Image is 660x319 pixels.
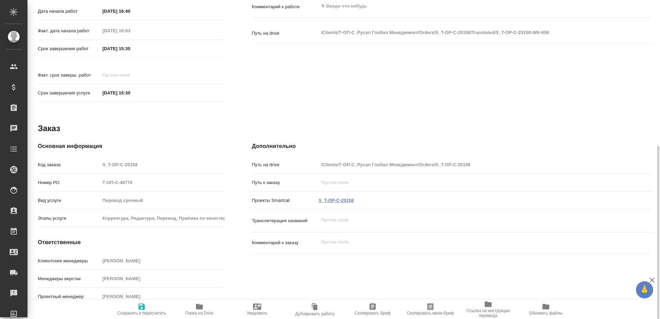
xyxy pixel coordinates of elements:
[100,213,224,223] input: Пустое поле
[319,27,619,38] textarea: /Clients/Т-ОП-С_Русал Глобал Менеджмент/Orders/S_T-OP-C-25158/Translated/S_T-OP-C-25158-WK-006
[319,198,354,203] a: S_T-OP-C-25158
[100,160,224,170] input: Пустое поле
[38,8,100,15] p: Дата начала работ
[38,215,100,222] p: Этапы услуги
[636,281,653,298] button: 🙏
[407,311,454,316] span: Скопировать мини-бриф
[529,311,563,316] span: Обновить файлы
[295,311,334,316] span: Дублировать работу
[100,178,224,187] input: Пустое поле
[38,90,100,96] p: Срок завершения услуги
[100,292,224,301] input: Пустое поле
[100,274,224,284] input: Пустое поле
[38,275,100,282] p: Менеджеры верстки
[38,197,100,204] p: Вид услуги
[401,300,459,319] button: Скопировать мини-бриф
[639,283,650,297] span: 🙏
[100,44,160,54] input: ✎ Введи что-нибудь
[100,6,160,16] input: ✎ Введи что-нибудь
[252,3,319,10] p: Комментарий к работе
[252,217,319,224] p: Транслитерация названий
[354,311,390,316] span: Скопировать бриф
[38,45,100,52] p: Срок завершения работ
[38,161,100,168] p: Код заказа
[38,179,100,186] p: Номер РО
[252,197,319,204] p: Проекты Smartcat
[459,300,517,319] button: Ссылка на инструкции перевода
[185,311,213,316] span: Папка на Drive
[247,311,267,316] span: Уведомить
[319,160,619,170] input: Пустое поле
[228,300,286,319] button: Уведомить
[38,258,100,264] p: Клиентские менеджеры
[38,238,224,247] h4: Ответственные
[517,300,575,319] button: Обновить файлы
[38,72,100,79] p: Факт. срок заверш. работ
[286,300,344,319] button: Дублировать работу
[38,123,60,134] h2: Заказ
[38,142,224,150] h4: Основная информация
[319,178,619,187] input: Пустое поле
[117,311,166,316] span: Сохранить и пересчитать
[170,300,228,319] button: Папка на Drive
[252,30,319,37] p: Путь на drive
[100,88,160,98] input: ✎ Введи что-нибудь
[252,161,319,168] p: Путь на drive
[113,300,170,319] button: Сохранить и пересчитать
[252,142,652,150] h4: Дополнительно
[38,27,100,34] p: Факт. дата начала работ
[252,179,319,186] p: Путь к заказу
[100,26,160,36] input: Пустое поле
[100,195,224,205] input: Пустое поле
[252,239,319,246] p: Комментарий к заказу
[100,256,224,266] input: Пустое поле
[38,293,100,300] p: Проектный менеджер
[100,70,160,80] input: Пустое поле
[463,308,513,318] span: Ссылка на инструкции перевода
[344,300,401,319] button: Скопировать бриф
